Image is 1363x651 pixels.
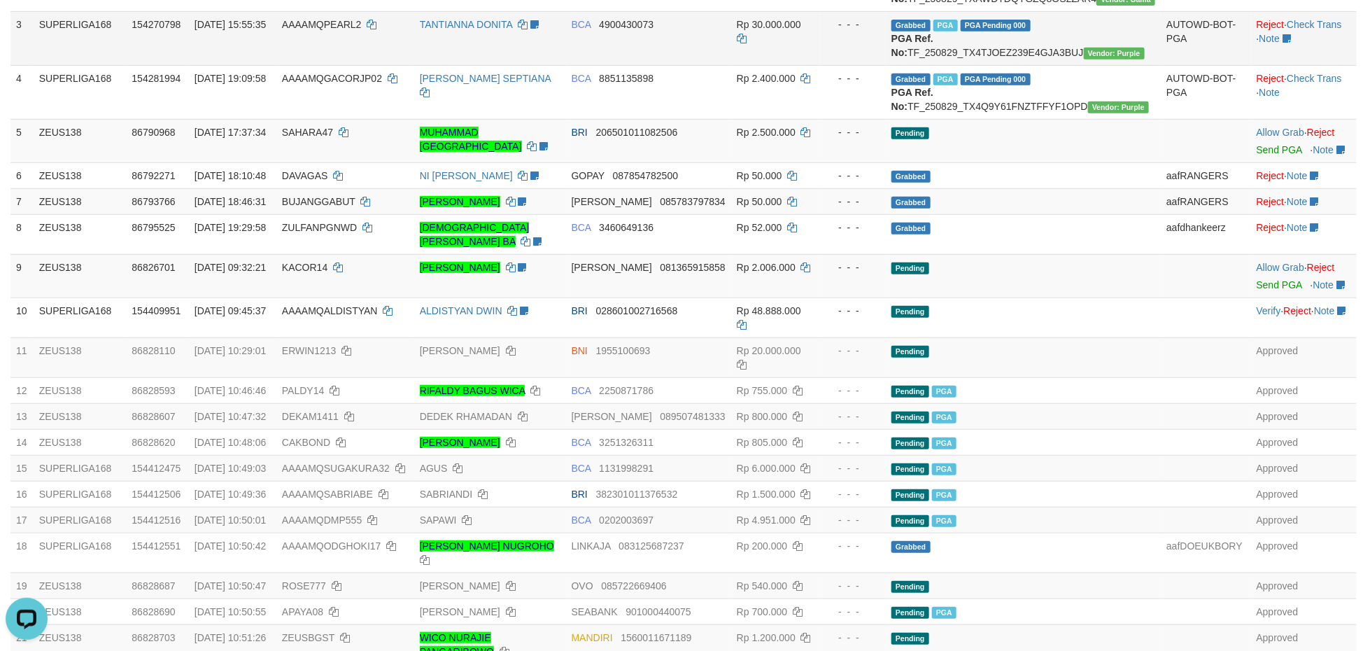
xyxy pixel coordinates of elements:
[1257,262,1304,273] a: Allow Grab
[826,169,880,183] div: - - -
[420,345,500,356] a: [PERSON_NAME]
[10,214,34,254] td: 8
[420,222,530,247] a: [DEMOGRAPHIC_DATA][PERSON_NAME] BA
[599,222,654,233] span: Copy 3460649136 to clipboard
[34,377,127,403] td: ZEUS138
[34,214,127,254] td: ZEUS138
[599,514,654,526] span: Copy 0202003697 to clipboard
[932,515,956,527] span: Marked by aafsoumeymey
[420,262,500,273] a: [PERSON_NAME]
[599,463,654,474] span: Copy 1131998291 to clipboard
[737,580,787,591] span: Rp 540.000
[737,489,796,500] span: Rp 1.500.000
[737,345,801,356] span: Rp 20.000.000
[282,127,333,138] span: SAHARA47
[1313,279,1334,290] a: Note
[195,170,266,181] span: [DATE] 18:10:48
[1287,196,1308,207] a: Note
[572,411,652,422] span: [PERSON_NAME]
[572,385,591,396] span: BCA
[1251,188,1357,214] td: ·
[10,119,34,162] td: 5
[891,581,929,593] span: Pending
[1161,214,1250,254] td: aafdhankeerz
[1287,19,1342,30] a: Check Trans
[420,305,502,316] a: ALDISTYAN DWIN
[132,437,175,448] span: 86828620
[737,463,796,474] span: Rp 6.000.000
[132,170,175,181] span: 86792271
[195,196,266,207] span: [DATE] 18:46:31
[826,579,880,593] div: - - -
[572,19,591,30] span: BCA
[826,260,880,274] div: - - -
[195,514,266,526] span: [DATE] 10:50:01
[1251,481,1357,507] td: Approved
[826,384,880,398] div: - - -
[737,540,787,552] span: Rp 200.000
[1251,403,1357,429] td: Approved
[891,306,929,318] span: Pending
[132,606,175,617] span: 86828690
[132,127,175,138] span: 86790968
[737,606,787,617] span: Rp 700.000
[420,411,512,422] a: DEDEK RHAMADAN
[737,127,796,138] span: Rp 2.500.000
[282,170,328,181] span: DAVAGAS
[34,573,127,598] td: ZEUS138
[596,489,678,500] span: Copy 382301011376532 to clipboard
[891,515,929,527] span: Pending
[1259,87,1280,98] a: Note
[34,297,127,337] td: SUPERLIGA168
[195,385,266,396] span: [DATE] 10:46:46
[826,304,880,318] div: - - -
[132,345,175,356] span: 86828110
[737,262,796,273] span: Rp 2.006.000
[282,305,378,316] span: AAAAMQALDISTYAN
[891,346,929,358] span: Pending
[420,489,472,500] a: SABRIANDI
[132,19,181,30] span: 154270798
[891,127,929,139] span: Pending
[10,162,34,188] td: 6
[621,632,691,643] span: Copy 1560011671189 to clipboard
[1307,127,1335,138] a: Reject
[10,403,34,429] td: 13
[132,489,181,500] span: 154412506
[10,297,34,337] td: 10
[932,607,956,619] span: Marked by aafkaynarin
[34,162,127,188] td: ZEUS138
[420,540,554,552] a: [PERSON_NAME] NUGROHO
[599,437,654,448] span: Copy 3251326311 to clipboard
[932,386,956,398] span: Marked by aafnoeunsreypich
[826,344,880,358] div: - - -
[420,606,500,617] a: [PERSON_NAME]
[1251,337,1357,377] td: Approved
[34,337,127,377] td: ZEUS138
[891,171,931,183] span: Grabbed
[572,580,593,591] span: OVO
[10,65,34,119] td: 4
[282,540,381,552] span: AAAAMQODGHOKI17
[826,461,880,475] div: - - -
[195,580,266,591] span: [DATE] 10:50:47
[826,409,880,423] div: - - -
[1257,144,1302,155] a: Send PGA
[1251,214,1357,254] td: ·
[891,262,929,274] span: Pending
[572,73,591,84] span: BCA
[1257,262,1307,273] span: ·
[195,489,266,500] span: [DATE] 10:49:36
[420,580,500,591] a: [PERSON_NAME]
[626,606,691,617] span: Copy 901000440075 to clipboard
[1251,162,1357,188] td: ·
[10,11,34,65] td: 3
[34,119,127,162] td: ZEUS138
[826,487,880,501] div: - - -
[660,196,725,207] span: Copy 085783797834 to clipboard
[737,73,796,84] span: Rp 2.400.000
[572,606,618,617] span: SEABANK
[1287,170,1308,181] a: Note
[420,437,500,448] a: [PERSON_NAME]
[572,463,591,474] span: BCA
